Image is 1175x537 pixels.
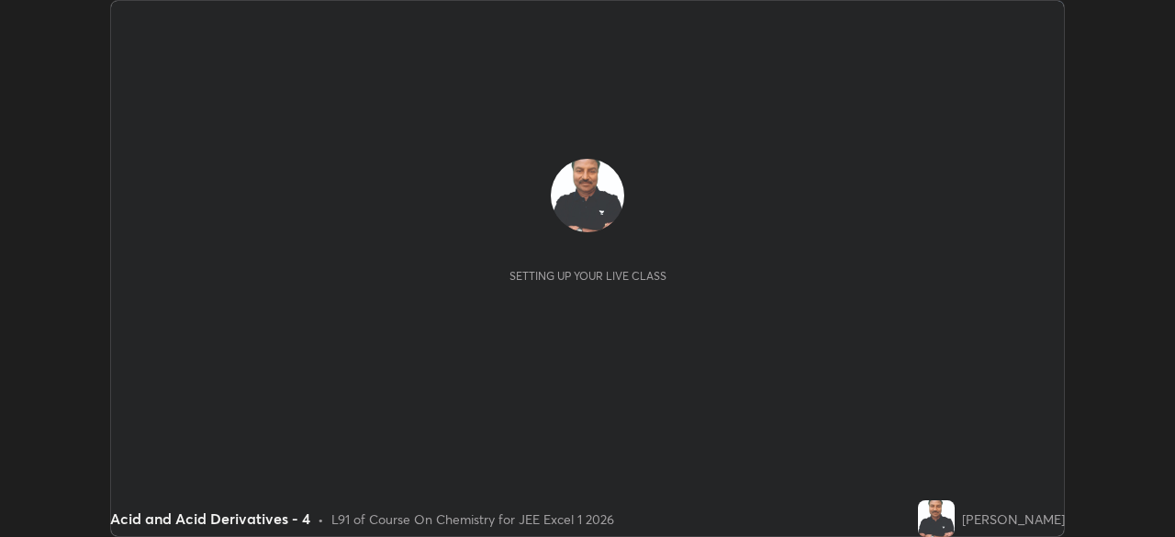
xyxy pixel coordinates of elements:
[509,269,666,283] div: Setting up your live class
[551,159,624,232] img: 082fcddd6cff4f72b7e77e0352d4d048.jpg
[110,508,310,530] div: Acid and Acid Derivatives - 4
[918,500,955,537] img: 082fcddd6cff4f72b7e77e0352d4d048.jpg
[962,509,1065,529] div: [PERSON_NAME]
[318,509,324,529] div: •
[331,509,614,529] div: L91 of Course On Chemistry for JEE Excel 1 2026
